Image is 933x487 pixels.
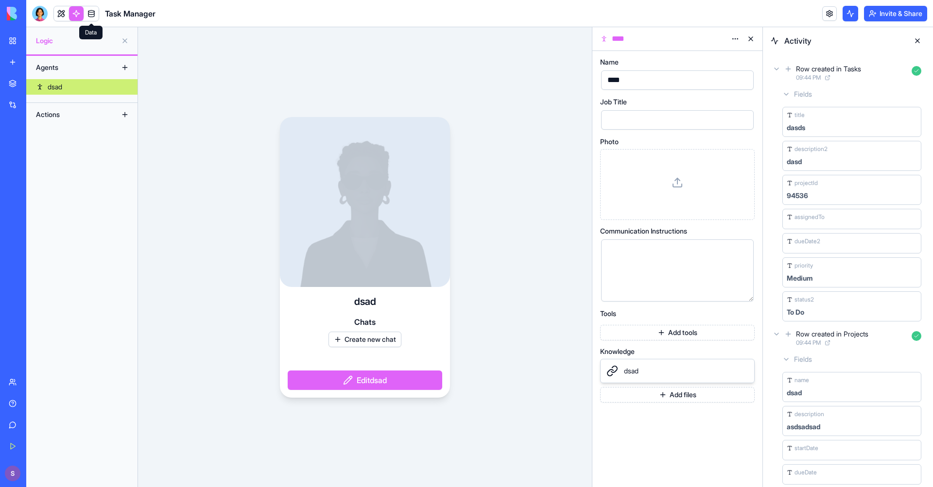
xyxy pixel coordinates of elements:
[288,370,442,390] button: Editdsad
[600,228,687,235] span: Communication Instructions
[787,422,820,432] div: asdsadsad
[354,295,376,308] h4: dsad
[36,36,117,46] span: Logic
[794,89,812,99] span: Fields
[795,213,825,221] span: assignedTo
[624,366,639,376] span: [object Object]
[787,191,808,201] div: 94536
[795,444,818,452] span: startDate
[795,237,820,245] span: dueDate2
[795,469,817,476] span: dueDate
[7,7,67,20] img: logo
[795,376,809,384] span: name
[31,60,109,75] div: Agents
[79,26,103,39] div: Data
[48,82,62,92] div: dsad
[624,367,639,375] span: dsad
[600,138,619,145] span: Photo
[864,6,927,21] button: Invite & Share
[787,388,802,398] div: dsad
[31,107,109,122] div: Actions
[600,59,619,66] span: Name
[796,64,861,74] div: Row created in Tasks
[600,99,627,105] span: Job Title
[795,262,813,269] span: priority
[796,74,821,82] span: 09:44 PM
[795,296,814,303] span: status2
[328,332,401,347] button: Create new chat
[354,316,376,328] span: Chats
[787,307,804,317] div: To Do
[600,310,616,317] span: Tools
[784,35,904,47] span: Activity
[787,273,812,283] div: Medium
[796,329,868,339] div: Row created in Projects
[795,410,824,418] span: description
[795,145,828,153] span: description2
[787,157,802,167] div: dasd
[795,111,805,119] span: title
[787,123,805,133] div: dasds
[796,339,821,347] span: 09:44 PM
[600,348,635,355] span: Knowledge
[795,179,818,187] span: projectId
[600,387,755,403] button: Add files
[794,354,812,364] span: Fields
[26,79,138,95] a: dsad
[600,325,755,340] button: Add tools
[105,8,155,19] span: Task Manager
[5,466,20,481] img: ACg8ocLvoJZhh-97HB8O0x38rSgCRZbKbVehfZi-zMfApw7m6mKnMg=s96-c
